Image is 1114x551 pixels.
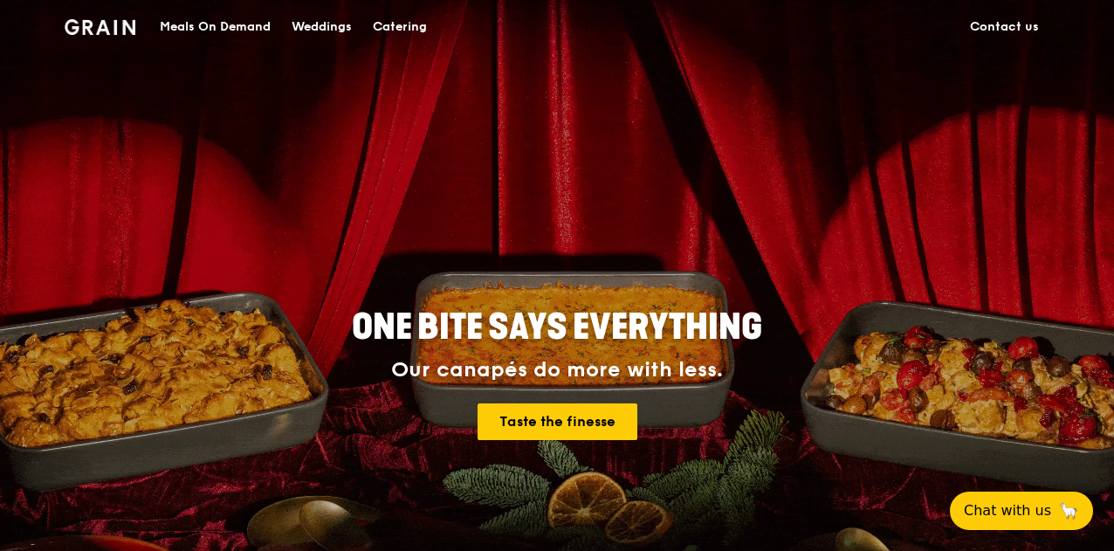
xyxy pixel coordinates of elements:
img: Grain [65,19,135,35]
span: 🦙 [1058,500,1079,521]
a: Catering [362,1,437,53]
a: Contact us [959,1,1049,53]
a: Weddings [281,1,362,53]
button: Chat with us🦙 [950,492,1093,530]
div: Meals On Demand [160,1,271,53]
span: ONE BITE SAYS EVERYTHING [352,306,762,348]
div: Catering [373,1,427,53]
span: Chat with us [964,500,1051,521]
a: Taste the finesse [478,403,637,440]
div: Our canapés do more with less. [243,358,871,382]
div: Weddings [292,1,352,53]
